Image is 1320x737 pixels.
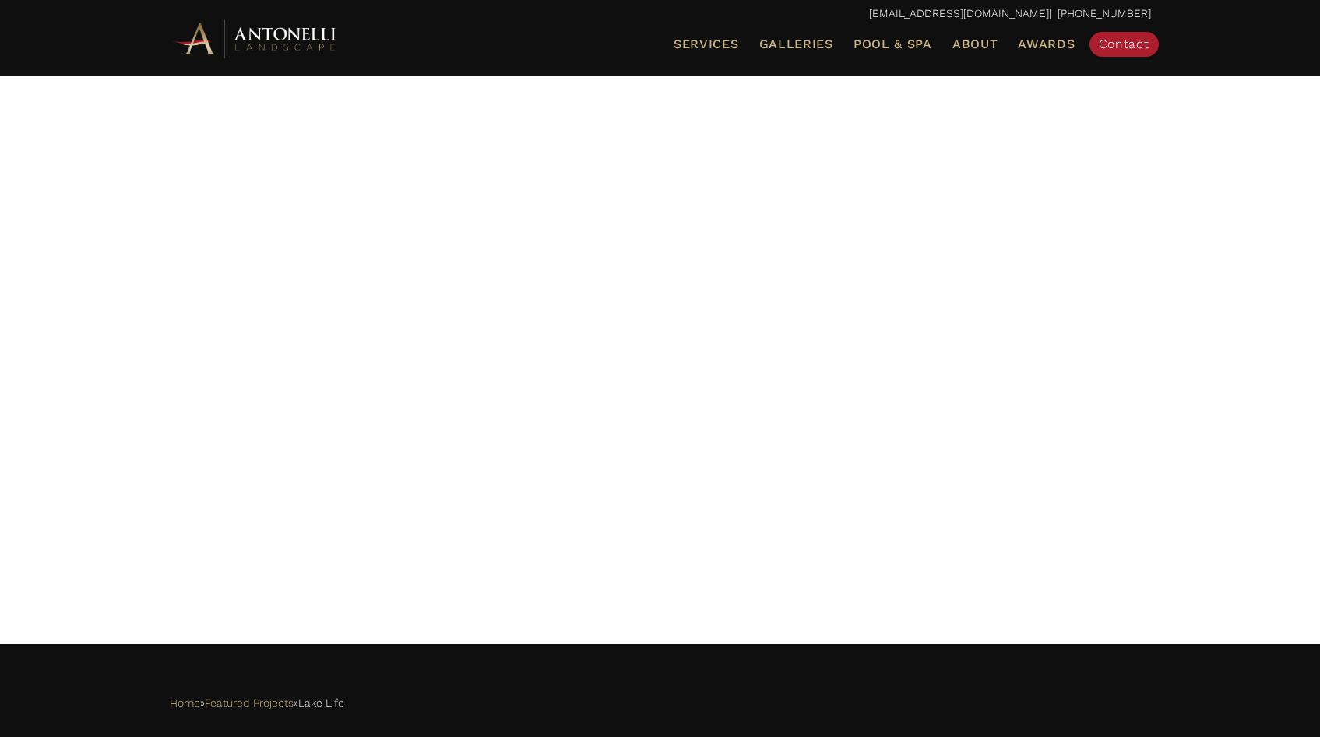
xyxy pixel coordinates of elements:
[946,34,1005,54] a: About
[854,37,932,51] span: Pool & Spa
[298,693,344,714] span: Lake Life
[1099,37,1149,51] span: Contact
[667,34,745,54] a: Services
[674,38,739,51] span: Services
[759,37,833,51] span: Galleries
[170,693,344,714] span: » »
[1012,34,1081,54] a: Awards
[869,7,1049,19] a: [EMAIL_ADDRESS][DOMAIN_NAME]
[170,693,200,714] a: Home
[170,17,341,60] img: Antonelli Horizontal Logo
[170,691,1151,714] nav: Breadcrumbs
[753,34,840,54] a: Galleries
[170,4,1151,24] p: | [PHONE_NUMBER]
[1089,32,1159,57] a: Contact
[952,38,998,51] span: About
[205,693,294,714] a: Featured Projects
[1018,37,1075,51] span: Awards
[847,34,938,54] a: Pool & Spa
